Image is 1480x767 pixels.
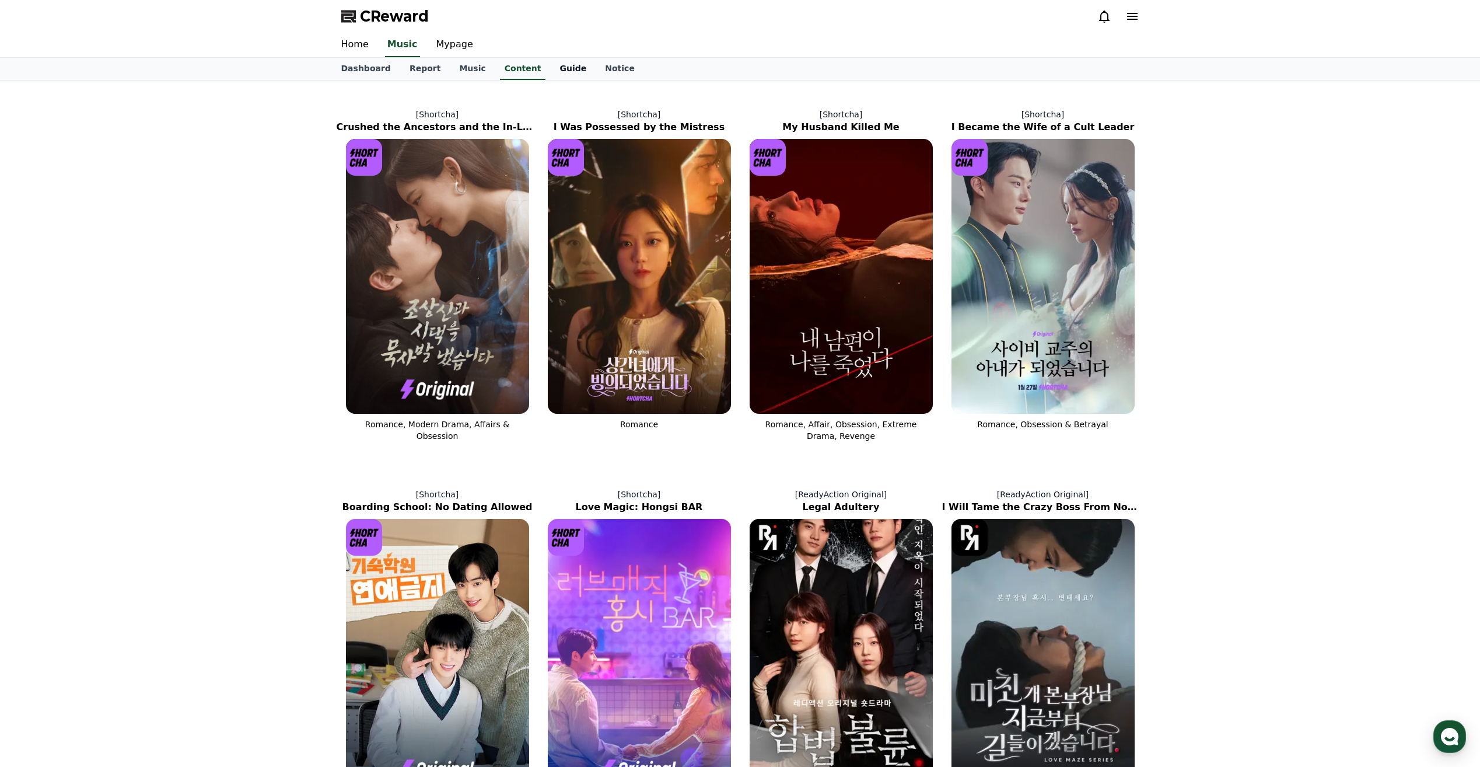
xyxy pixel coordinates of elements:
img: I Was Possessed by the Mistress [548,139,731,414]
h2: I Will Tame the Crazy Boss From Now On [942,500,1144,514]
p: [Shortcha] [337,489,538,500]
span: Romance, Obsession & Betrayal [977,420,1108,429]
p: [Shortcha] [538,109,740,120]
a: Content [500,58,546,80]
img: Crushed the Ancestors and the In-Laws [346,139,529,414]
p: [ReadyAction Original] [740,489,942,500]
span: Home [30,388,50,397]
a: [Shortcha] Crushed the Ancestors and the In-Laws Crushed the Ancestors and the In-Laws [object Ob... [337,99,538,451]
h2: Boarding School: No Dating Allowed [337,500,538,514]
img: My Husband Killed Me [750,139,933,414]
a: [Shortcha] My Husband Killed Me My Husband Killed Me [object Object] Logo Romance, Affair, Obsess... [740,99,942,451]
a: Report [400,58,450,80]
img: [object Object] Logo [951,139,988,176]
img: [object Object] Logo [548,139,585,176]
img: [object Object] Logo [346,519,383,556]
img: I Became the Wife of a Cult Leader [951,139,1135,414]
a: Notice [596,58,644,80]
a: Mypage [427,33,482,57]
img: [object Object] Logo [346,139,383,176]
p: [Shortcha] [337,109,538,120]
a: Music [450,58,495,80]
span: Romance [620,420,658,429]
a: [Shortcha] I Became the Wife of a Cult Leader I Became the Wife of a Cult Leader [object Object] ... [942,99,1144,451]
img: [object Object] Logo [750,139,786,176]
a: Home [4,370,77,399]
a: Music [385,33,420,57]
img: [object Object] Logo [548,519,585,556]
span: Romance, Affair, Obsession, Extreme Drama, Revenge [765,420,917,441]
a: Dashboard [332,58,400,80]
img: [object Object] Logo [951,519,988,556]
p: [Shortcha] [538,489,740,500]
h2: I Became the Wife of a Cult Leader [942,120,1144,134]
img: [object Object] Logo [750,519,786,556]
span: Romance, Modern Drama, Affairs & Obsession [365,420,509,441]
span: Messages [97,388,131,398]
span: CReward [360,7,429,26]
span: Settings [173,388,201,397]
a: Home [332,33,378,57]
h2: My Husband Killed Me [740,120,942,134]
p: [Shortcha] [740,109,942,120]
a: Guide [550,58,596,80]
a: [Shortcha] I Was Possessed by the Mistress I Was Possessed by the Mistress [object Object] Logo R... [538,99,740,451]
p: [Shortcha] [942,109,1144,120]
a: CReward [341,7,429,26]
p: [ReadyAction Original] [942,489,1144,500]
h2: Crushed the Ancestors and the In-Laws [337,120,538,134]
a: Settings [151,370,224,399]
a: Messages [77,370,151,399]
h2: I Was Possessed by the Mistress [538,120,740,134]
h2: Legal Adultery [740,500,942,514]
h2: Love Magic: Hongsi BAR [538,500,740,514]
